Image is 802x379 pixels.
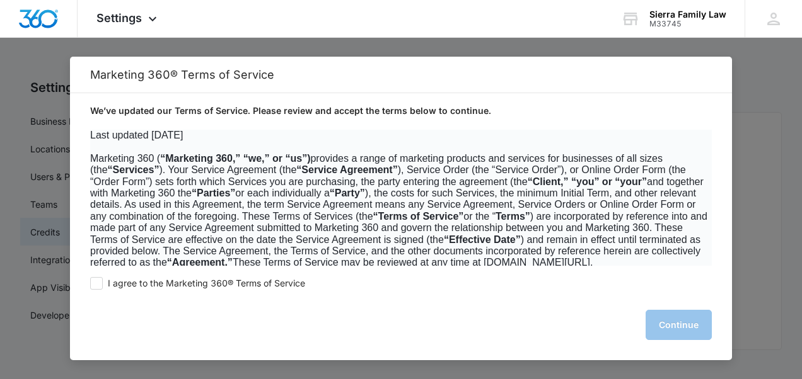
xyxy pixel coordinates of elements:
[296,164,397,175] b: “Service Agreement”
[108,278,305,290] span: I agree to the Marketing 360® Terms of Service
[330,188,365,198] b: “Party”
[90,153,707,268] span: Marketing 360 ( provides a range of marketing products and services for businesses of all sizes (...
[192,188,235,198] b: “Parties”
[649,9,726,20] div: account name
[96,11,142,25] span: Settings
[649,20,726,28] div: account id
[167,257,233,268] b: “Agreement.”
[646,310,712,340] button: Continue
[444,234,521,245] b: “Effective Date”
[108,164,160,175] b: “Services”
[90,130,183,140] span: Last updated [DATE]
[160,153,310,164] b: “Marketing 360,” “we,” or “us”)
[528,176,647,187] b: “Client,” “you” or “your”
[373,211,464,222] b: “Terms of Service”
[90,105,712,117] p: We’ve updated our Terms of Service. Please review and accept the terms below to continue.
[496,211,530,222] b: Terms”
[90,68,712,81] h2: Marketing 360® Terms of Service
